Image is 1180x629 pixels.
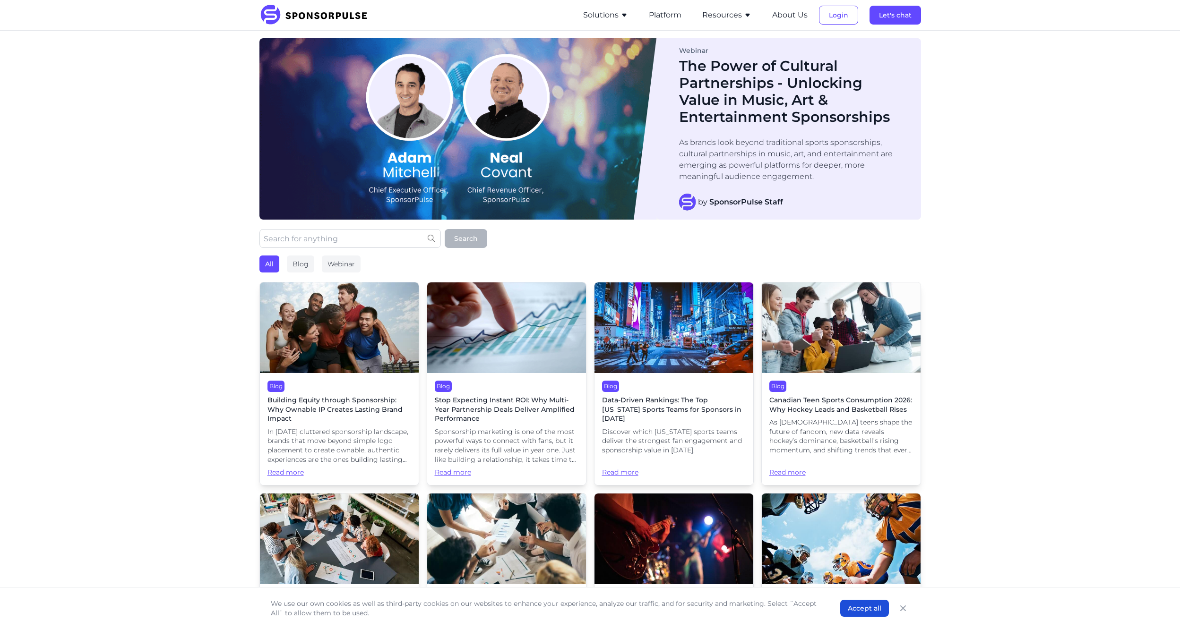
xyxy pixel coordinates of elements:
a: Let's chat [870,11,921,19]
p: As brands look beyond traditional sports sponsorships, cultural partnerships in music, art, and e... [679,137,902,182]
span: Stop Expecting Instant ROI: Why Multi-Year Partnership Deals Deliver Amplified Performance [435,396,578,424]
span: Canadian Teen Sports Consumption 2026: Why Hockey Leads and Basketball Rises [769,396,913,414]
a: About Us [772,11,808,19]
img: Getty Images courtesy of Unsplash [762,493,921,584]
a: Blog ImageWebinarThe Power of Cultural Partnerships - Unlocking Value in Music, Art & Entertainme... [259,38,921,220]
img: Getty images courtesy of Unsplash [762,282,921,373]
span: In [DATE] cluttered sponsorship landscape, brands that move beyond simple logo placement to creat... [267,427,411,464]
button: About Us [772,9,808,21]
button: Platform [649,9,681,21]
div: Webinar [322,255,361,272]
a: BlogData-Driven Rankings: The Top [US_STATE] Sports Teams for Sponsors in [DATE]Discover which [U... [594,282,754,485]
img: search icon [428,235,435,242]
button: Solutions [583,9,628,21]
img: Photo by Getty Images courtesy of Unsplash [427,493,586,584]
span: Building Equity through Sponsorship: Why Ownable IP Creates Lasting Brand Impact [267,396,411,424]
a: BlogCanadian Teen Sports Consumption 2026: Why Hockey Leads and Basketball RisesAs [DEMOGRAPHIC_D... [761,282,921,485]
a: Platform [649,11,681,19]
div: All [259,255,279,272]
div: Blog [287,255,314,272]
a: BlogBuilding Equity through Sponsorship: Why Ownable IP Creates Lasting Brand ImpactIn [DATE] clu... [259,282,419,485]
img: Getty images courtesy of Unsplash [260,493,419,584]
div: Webinar [679,47,902,54]
button: Login [819,6,858,25]
div: Blog [769,381,786,392]
h1: The Power of Cultural Partnerships - Unlocking Value in Music, Art & Entertainment Sponsorships [679,58,902,126]
span: Read more [769,459,913,477]
img: Photo by Andreas Niendorf courtesy of Unsplash [594,282,753,373]
strong: SponsorPulse Staff [709,197,783,206]
div: Blog [435,381,452,392]
div: Blog [267,381,284,392]
span: Data-Driven Rankings: The Top [US_STATE] Sports Teams for Sponsors in [DATE] [602,396,746,424]
img: Neza Dolmo courtesy of Unsplash [594,493,753,584]
button: Let's chat [870,6,921,25]
iframe: Chat Widget [1133,584,1180,629]
a: BlogStop Expecting Instant ROI: Why Multi-Year Partnership Deals Deliver Amplified PerformanceSpo... [427,282,586,485]
img: Photo by Leire Cavia, courtesy of Unsplash [260,282,419,373]
span: Discover which [US_STATE] sports teams deliver the strongest fan engagement and sponsorship value... [602,427,746,455]
span: Read more [267,468,411,477]
div: Blog [602,381,619,392]
img: SponsorPulse Staff [679,194,696,211]
span: Read more [602,459,746,477]
button: Accept all [840,600,889,617]
img: Blog Image [259,38,656,220]
button: Close [896,602,910,615]
a: Login [819,11,858,19]
span: by [698,196,783,208]
img: Sponsorship ROI image [427,282,586,373]
img: SponsorPulse [259,5,374,25]
span: As [DEMOGRAPHIC_DATA] teens shape the future of fandom, new data reveals hockey’s dominance, bask... [769,418,913,455]
input: Search for anything [259,229,441,248]
p: We use our own cookies as well as third-party cookies on our websites to enhance your experience,... [271,599,821,618]
span: Read more [435,468,578,477]
button: Resources [702,9,751,21]
span: Sponsorship marketing is one of the most powerful ways to connect with fans, but it rarely delive... [435,427,578,464]
button: Search [445,229,487,248]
